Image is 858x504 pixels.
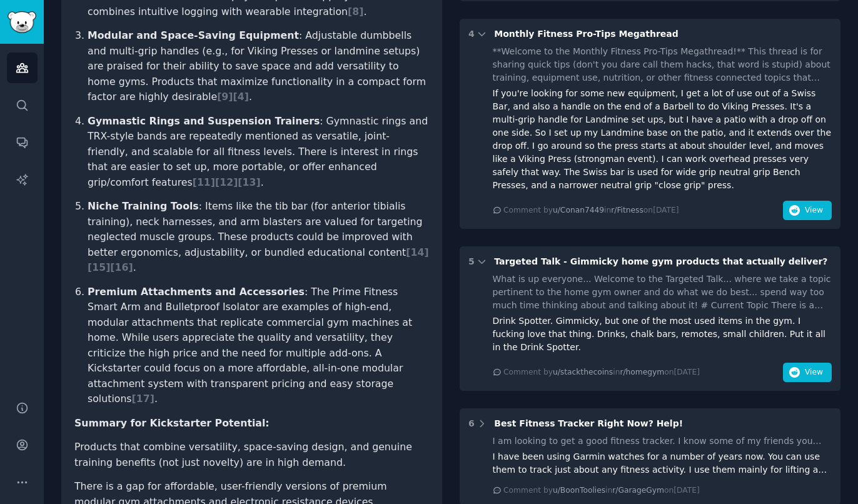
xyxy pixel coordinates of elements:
[468,28,475,41] div: 4
[215,176,238,188] span: [ 12 ]
[88,115,320,127] strong: Gymnastic Rings and Suspension Trainers
[132,393,154,405] span: [ 17 ]
[406,246,428,258] span: [ 14 ]
[493,273,832,312] div: What is up everyone... Welcome to the Targeted Talk... where we take a topic pertinent to the hom...
[88,285,429,407] p: : The Prime Fitness Smart Arm and Bulletproof Isolator are examples of high-end, modular attachme...
[805,367,823,378] span: View
[88,261,110,273] span: [ 15 ]
[783,208,832,218] a: View
[88,28,429,105] p: : Adjustable dumbbells and multi-grip handles (e.g., for Viking Presses or landmine setups) are p...
[493,435,832,448] div: I am looking to get a good fitness tracker. I know some of my friends you Apple. But I don't have...
[110,261,133,273] span: [ 16 ]
[348,6,363,18] span: [ 8 ]
[233,91,249,103] span: [ 4 ]
[88,114,429,191] p: : Gymnastic rings and TRX-style bands are repeatedly mentioned as versatile, joint-friendly, and ...
[553,486,605,495] span: u/BoonToolies
[805,205,823,216] span: View
[494,418,683,428] span: Best Fitness Tracker Right Now? Help!
[493,87,832,192] div: If you're looking for some new equipment, I get a lot of use out of a Swiss Bar, and also a handl...
[8,11,36,33] img: GummySearch logo
[494,256,827,266] span: Targeted Talk - Gimmicky home gym products that actually deliver?
[611,206,643,214] span: r/Fitness
[468,255,475,268] div: 5
[783,201,832,221] button: View
[493,450,832,476] div: I have been using Garmin watches for a number of years now. You can use them to track just about ...
[217,91,233,103] span: [ 9 ]
[74,417,270,429] strong: Summary for Kickstarter Potential:
[503,485,700,496] div: Comment by in on [DATE]
[612,486,664,495] span: r/GarageGym
[88,199,429,276] p: : Items like the tib bar (for anterior tibialis training), neck harnesses, and arm blasters are v...
[620,368,664,376] span: r/homegym
[553,206,604,214] span: u/Conan7449
[74,440,429,470] li: Products that combine versatility, space-saving design, and genuine training benefits (not just n...
[494,29,679,39] span: Monthly Fitness Pro-Tips Megathread
[88,29,299,41] strong: Modular and Space-Saving Equipment
[88,286,305,298] strong: Premium Attachments and Accessories
[783,363,832,383] button: View
[553,368,613,376] span: u/stackthecoins
[238,176,260,188] span: [ 13 ]
[503,205,679,216] div: Comment by in on [DATE]
[493,45,832,84] div: **Welcome to the Monthly Fitness Pro-Tips Megathread!** This thread is for sharing quick tips (do...
[493,315,832,354] div: Drink Spotter. Gimmicky, but one of the most used items in the gym. I fucking love that thing. Dr...
[503,367,700,378] div: Comment by in on [DATE]
[88,200,199,212] strong: Niche Training Tools
[783,370,832,380] a: View
[468,417,475,430] div: 6
[193,176,215,188] span: [ 11 ]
